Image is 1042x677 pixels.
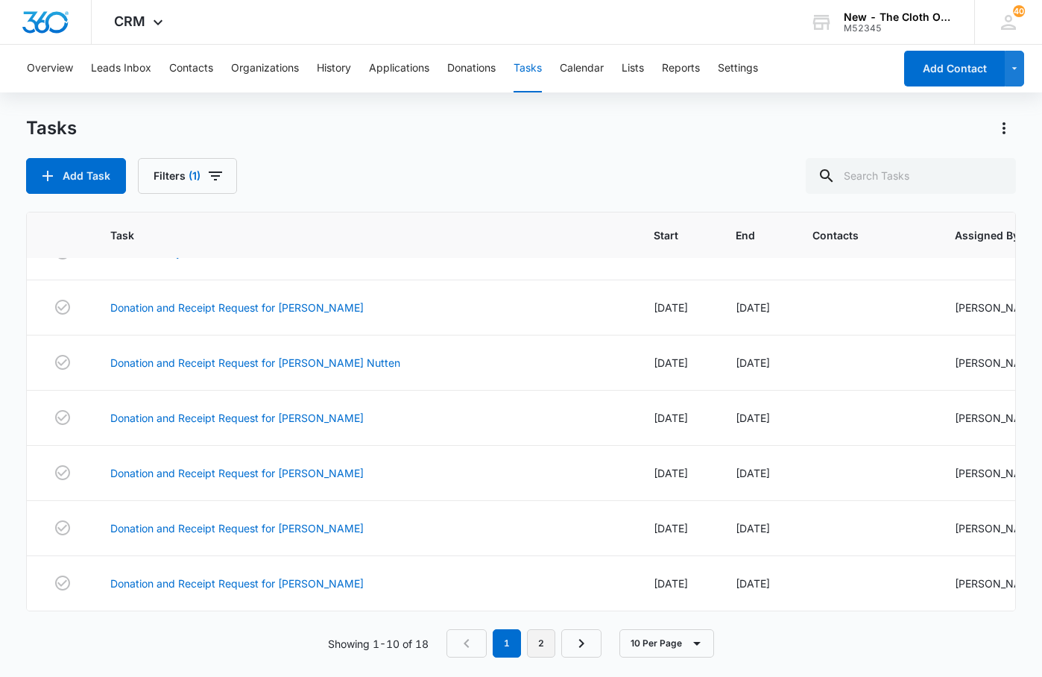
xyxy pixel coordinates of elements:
[26,117,77,139] h1: Tasks
[169,45,213,92] button: Contacts
[447,45,496,92] button: Donations
[736,577,770,590] span: [DATE]
[110,410,364,426] a: Donation and Receipt Request for [PERSON_NAME]
[736,356,770,369] span: [DATE]
[654,577,688,590] span: [DATE]
[493,629,521,658] em: 1
[654,467,688,479] span: [DATE]
[527,629,555,658] a: Page 2
[231,45,299,92] button: Organizations
[955,520,1041,536] div: [PERSON_NAME]
[992,116,1016,140] button: Actions
[806,158,1016,194] input: Search Tasks
[904,51,1005,86] button: Add Contact
[26,158,126,194] button: Add Task
[110,576,364,591] a: Donation and Receipt Request for [PERSON_NAME]
[654,227,678,243] span: Start
[654,412,688,424] span: [DATE]
[189,171,200,181] span: (1)
[560,45,604,92] button: Calendar
[736,227,755,243] span: End
[446,629,601,658] nav: Pagination
[955,355,1041,371] div: [PERSON_NAME]
[110,520,364,536] a: Donation and Receipt Request for [PERSON_NAME]
[91,45,151,92] button: Leads Inbox
[654,522,688,535] span: [DATE]
[619,629,714,658] button: 10 Per Page
[317,45,351,92] button: History
[736,412,770,424] span: [DATE]
[27,45,73,92] button: Overview
[1013,5,1025,17] span: 40
[138,158,237,194] button: Filters(1)
[110,465,364,481] a: Donation and Receipt Request for [PERSON_NAME]
[955,300,1041,315] div: [PERSON_NAME]
[718,45,758,92] button: Settings
[654,356,688,369] span: [DATE]
[812,227,897,243] span: Contacts
[369,45,429,92] button: Applications
[328,636,429,652] p: Showing 1-10 of 18
[955,410,1041,426] div: [PERSON_NAME]
[736,467,770,479] span: [DATE]
[736,301,770,314] span: [DATE]
[736,522,770,535] span: [DATE]
[114,13,145,29] span: CRM
[622,45,644,92] button: Lists
[844,23,953,34] div: account id
[110,355,400,371] a: Donation and Receipt Request for [PERSON_NAME] Nutten
[844,11,953,23] div: account name
[654,301,688,314] span: [DATE]
[955,465,1041,481] div: [PERSON_NAME]
[955,576,1041,591] div: [PERSON_NAME]
[110,300,364,315] a: Donation and Receipt Request for [PERSON_NAME]
[514,45,542,92] button: Tasks
[1013,5,1025,17] div: notifications count
[110,227,596,243] span: Task
[662,45,700,92] button: Reports
[561,629,601,658] a: Next Page
[955,227,1019,243] span: Assigned By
